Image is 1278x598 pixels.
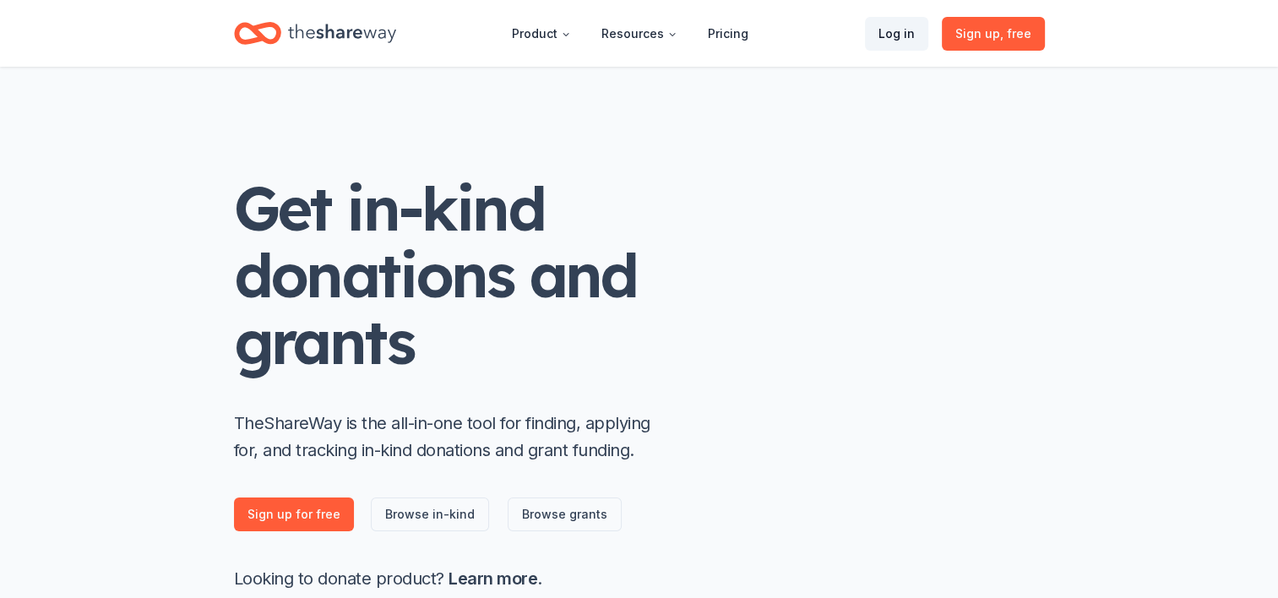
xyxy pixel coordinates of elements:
h1: Get in-kind donations and grants [234,175,656,376]
a: Browse in-kind [371,497,489,531]
a: Sign up, free [942,17,1045,51]
a: Pricing [694,17,762,51]
a: Browse grants [508,497,622,531]
p: Looking to donate product? . [234,565,656,592]
span: , free [1000,26,1031,41]
a: Sign up for free [234,497,354,531]
a: Log in [865,17,928,51]
button: Resources [588,17,691,51]
a: Home [234,14,396,53]
nav: Main [498,14,762,53]
p: TheShareWay is the all-in-one tool for finding, applying for, and tracking in-kind donations and ... [234,410,656,464]
a: Learn more [449,568,537,589]
img: Illustration for landing page [690,291,1028,509]
span: Sign up [955,24,1031,44]
button: Product [498,17,585,51]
